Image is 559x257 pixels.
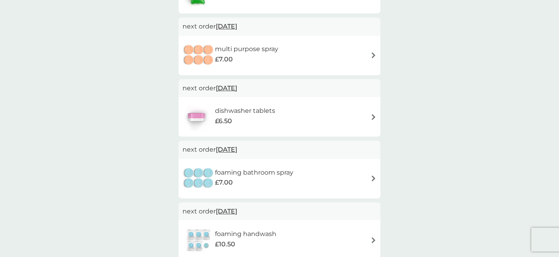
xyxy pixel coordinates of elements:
[371,114,376,120] img: arrow right
[183,145,376,155] p: next order
[371,175,376,181] img: arrow right
[183,206,376,217] p: next order
[215,168,293,178] h6: foaming bathroom spray
[215,229,276,239] h6: foaming handwash
[183,103,210,131] img: dishwasher tablets
[215,44,278,54] h6: multi purpose spray
[371,52,376,58] img: arrow right
[216,142,237,157] span: [DATE]
[183,83,376,93] p: next order
[216,19,237,34] span: [DATE]
[183,165,215,192] img: foaming bathroom spray
[215,239,235,249] span: £10.50
[215,54,233,65] span: £7.00
[183,21,376,32] p: next order
[371,237,376,243] img: arrow right
[216,80,237,96] span: [DATE]
[215,177,233,188] span: £7.00
[215,106,275,116] h6: dishwasher tablets
[183,42,215,69] img: multi purpose spray
[183,226,215,254] img: foaming handwash
[215,116,232,126] span: £6.50
[216,204,237,219] span: [DATE]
